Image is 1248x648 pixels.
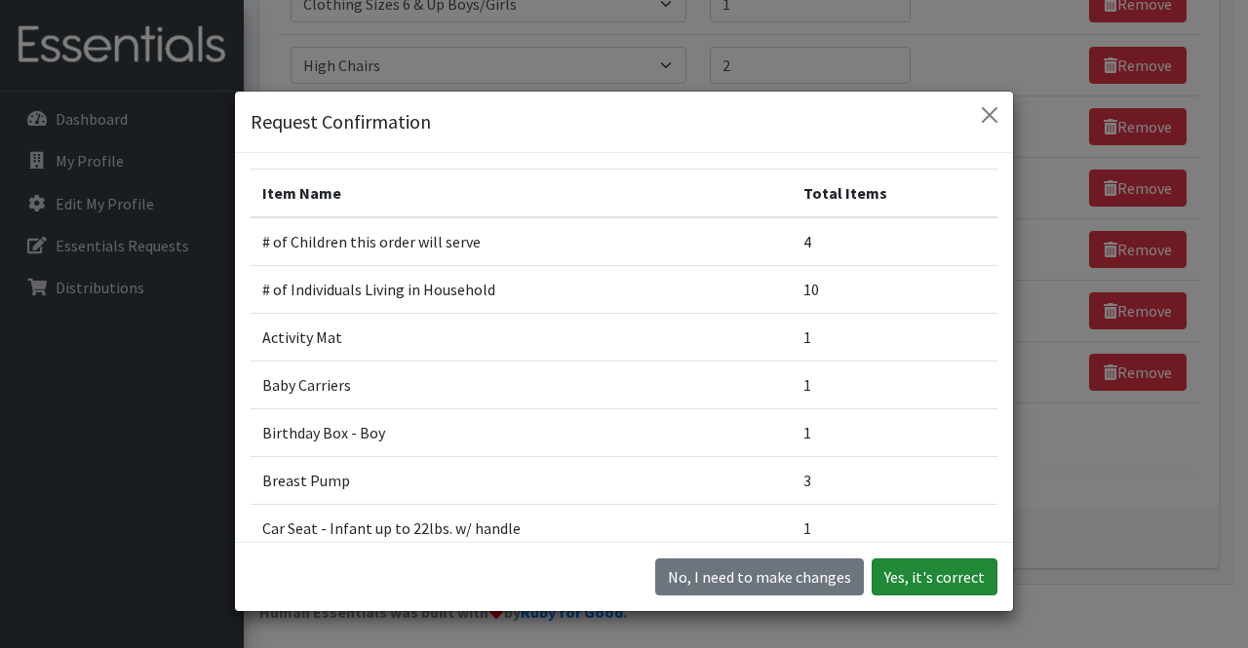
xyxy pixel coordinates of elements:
[251,505,792,553] td: Car Seat - Infant up to 22lbs. w/ handle
[792,362,997,409] td: 1
[974,99,1005,131] button: Close
[792,457,997,505] td: 3
[251,107,431,136] h5: Request Confirmation
[251,409,792,457] td: Birthday Box - Boy
[792,409,997,457] td: 1
[792,217,997,266] td: 4
[792,266,997,314] td: 10
[655,558,864,595] button: No I need to make changes
[792,314,997,362] td: 1
[792,170,997,218] th: Total Items
[251,266,792,314] td: # of Individuals Living in Household
[872,558,997,595] button: Yes, it's correct
[251,170,792,218] th: Item Name
[251,314,792,362] td: Activity Mat
[792,505,997,553] td: 1
[251,217,792,266] td: # of Children this order will serve
[251,362,792,409] td: Baby Carriers
[251,457,792,505] td: Breast Pump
